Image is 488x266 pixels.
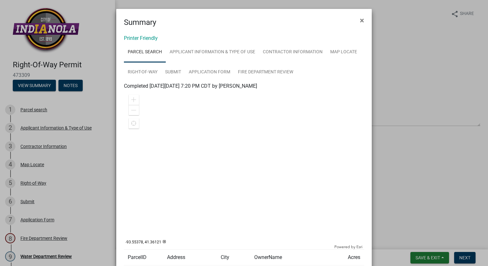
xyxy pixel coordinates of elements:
[124,83,257,89] span: Completed [DATE][DATE] 7:20 PM CDT by [PERSON_NAME]
[124,250,163,265] td: ParcelID
[356,245,362,249] a: Esri
[124,35,158,41] a: Printer Friendly
[234,62,297,83] a: Fire Department Review
[124,62,161,83] a: Right-of-Way
[163,250,217,265] td: Address
[326,42,361,63] a: Map Locate
[124,17,156,28] h4: Summary
[333,244,364,249] div: Powered by
[129,95,139,105] div: Zoom in
[259,42,326,63] a: Contractor Information
[161,62,185,83] a: Submit
[185,62,234,83] a: Application Form
[217,250,250,265] td: City
[166,42,259,63] a: Applicant Information & Type of Use
[129,118,139,129] div: Find my location
[344,250,364,265] td: Acres
[129,105,139,115] div: Zoom out
[124,42,166,63] a: Parcel search
[250,250,344,265] td: OwnerName
[360,16,364,25] span: ×
[355,11,369,29] button: Close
